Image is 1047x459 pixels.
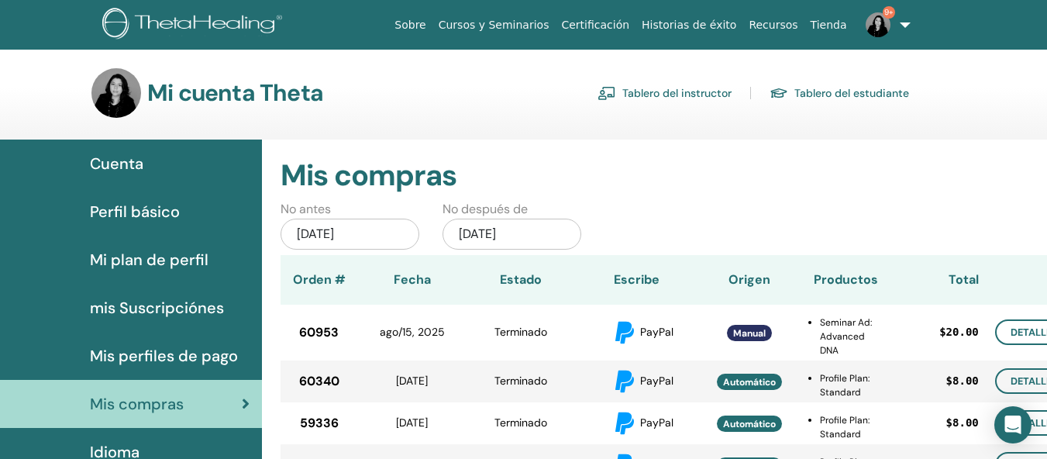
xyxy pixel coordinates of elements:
[102,8,288,43] img: logo.png
[281,200,331,219] label: No antes
[90,152,143,175] span: Cuenta
[723,418,776,430] span: Automático
[878,271,979,289] div: Total
[612,411,637,436] img: paypal.svg
[598,86,616,100] img: chalkboard-teacher.svg
[598,81,732,105] a: Tablero del instructor
[946,373,952,389] span: $
[358,415,467,431] div: [DATE]
[723,376,776,388] span: Automático
[90,344,238,368] span: Mis perfiles de pago
[733,327,766,340] span: Manual
[299,372,339,391] span: 60340
[946,324,979,340] span: 20.00
[494,416,547,430] span: Terminado
[281,255,358,305] th: Orden #
[90,392,184,416] span: Mis compras
[90,200,180,223] span: Perfil básico
[612,320,637,345] img: paypal.svg
[640,373,673,387] span: PayPal
[612,369,637,394] img: paypal.svg
[635,11,742,40] a: Historias de éxito
[358,255,467,305] th: Fecha
[90,296,224,319] span: mis Suscripciónes
[575,255,699,305] th: Escribe
[640,324,673,338] span: PayPal
[494,374,547,388] span: Terminado
[467,255,575,305] th: Estado
[358,324,467,340] div: ago/15, 2025
[699,255,800,305] th: Origen
[281,219,419,250] div: [DATE]
[147,79,323,107] h3: Mi cuenta Theta
[388,11,432,40] a: Sobre
[494,325,547,339] span: Terminado
[770,87,788,100] img: graduation-cap.svg
[90,248,208,271] span: Mi plan de perfil
[946,415,952,431] span: $
[300,414,339,433] span: 59336
[939,324,945,340] span: $
[443,219,581,250] div: [DATE]
[866,12,890,37] img: default.jpg
[770,81,909,105] a: Tablero del estudiante
[443,200,528,219] label: No después de
[800,255,878,305] th: Productos
[91,68,141,118] img: default.jpg
[299,323,339,342] span: 60953
[432,11,556,40] a: Cursos y Seminarios
[742,11,804,40] a: Recursos
[281,158,1035,194] h2: Mis compras
[640,415,673,429] span: PayPal
[883,6,895,19] span: 9+
[994,406,1032,443] div: Open Intercom Messenger
[820,371,878,399] li: Profile Plan: Standard
[358,373,467,389] div: [DATE]
[804,11,853,40] a: Tienda
[952,415,979,431] span: 8.00
[555,11,635,40] a: Certificación
[820,316,878,357] li: Seminar Ad: Advanced DNA
[952,373,979,389] span: 8.00
[820,413,878,441] li: Profile Plan: Standard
